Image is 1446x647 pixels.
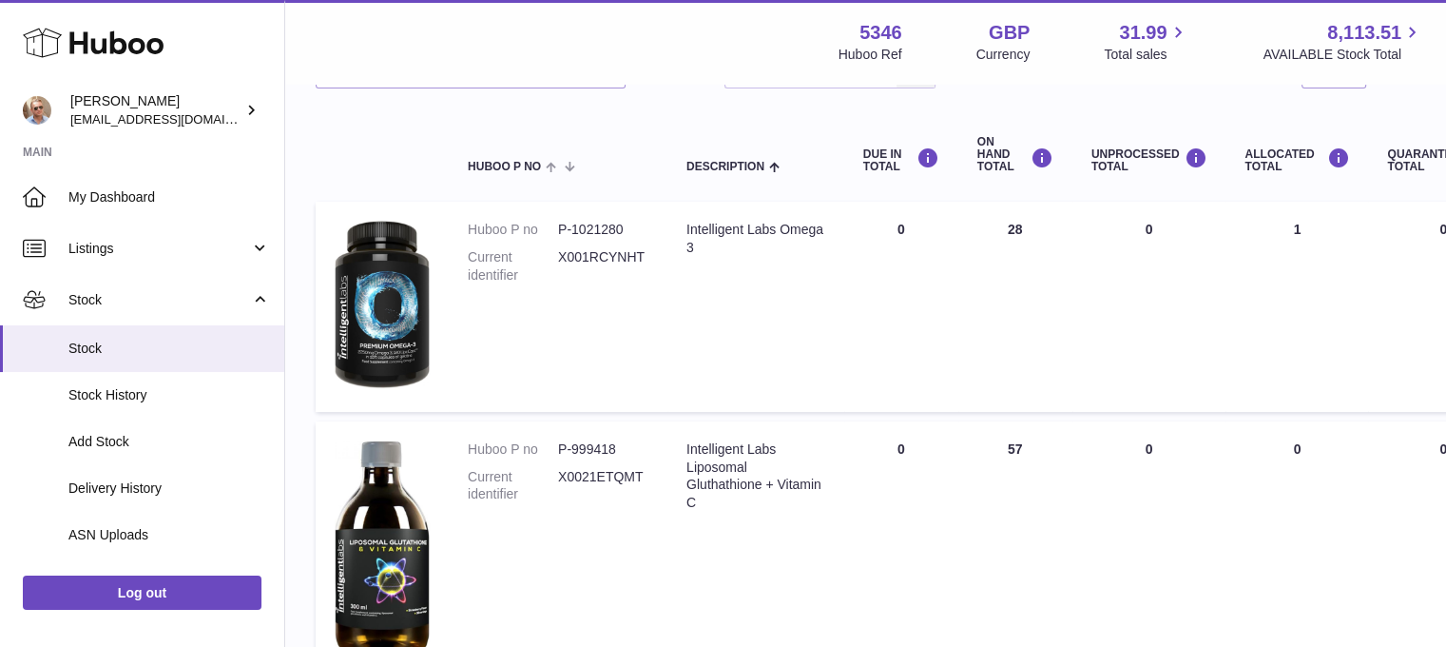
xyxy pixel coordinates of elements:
[70,111,280,127] span: [EMAIL_ADDRESS][DOMAIN_NAME]
[1104,20,1188,64] a: 31.99 Total sales
[558,468,648,504] dd: X0021ETQMT
[68,340,270,358] span: Stock
[68,240,250,258] span: Listings
[558,441,648,459] dd: P-999418
[468,161,541,173] span: Huboo P no
[1244,147,1349,173] div: ALLOCATED Total
[1263,46,1423,64] span: AVAILABLE Stock Total
[468,468,558,504] dt: Current identifier
[686,441,825,513] div: Intelligent Labs Liposomal Gluthathione + Vitamin C
[686,161,764,173] span: Description
[1327,20,1401,46] span: 8,113.51
[68,480,270,498] span: Delivery History
[1091,147,1207,173] div: UNPROCESSED Total
[844,202,958,412] td: 0
[1072,202,1226,412] td: 0
[1263,20,1423,64] a: 8,113.51 AVAILABLE Stock Total
[1119,20,1166,46] span: 31.99
[976,46,1031,64] div: Currency
[68,188,270,206] span: My Dashboard
[839,46,902,64] div: Huboo Ref
[958,202,1072,412] td: 28
[859,20,902,46] strong: 5346
[1104,46,1188,64] span: Total sales
[68,386,270,404] span: Stock History
[23,576,261,610] a: Log out
[468,441,558,459] dt: Huboo P no
[989,20,1030,46] strong: GBP
[468,221,558,239] dt: Huboo P no
[977,136,1053,174] div: ON HAND Total
[68,526,270,544] span: ASN Uploads
[686,221,825,257] div: Intelligent Labs Omega 3
[335,221,430,388] img: product image
[863,147,939,173] div: DUE IN TOTAL
[68,433,270,451] span: Add Stock
[558,248,648,284] dd: X001RCYNHT
[23,96,51,125] img: support@radoneltd.co.uk
[70,92,241,128] div: [PERSON_NAME]
[468,248,558,284] dt: Current identifier
[1225,202,1368,412] td: 1
[68,291,250,309] span: Stock
[558,221,648,239] dd: P-1021280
